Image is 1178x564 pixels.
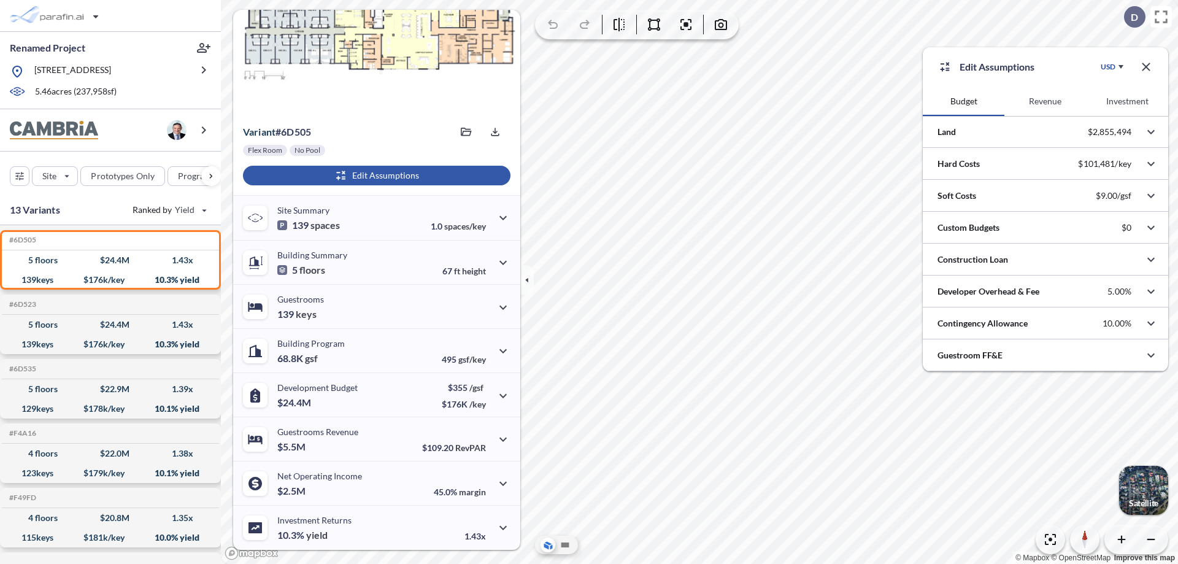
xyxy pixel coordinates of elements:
[937,285,1039,298] p: Developer Overhead & Fee
[442,382,486,393] p: $355
[1096,190,1131,201] p: $9.00/gsf
[277,264,325,276] p: 5
[277,471,362,481] p: Net Operating Income
[937,190,976,202] p: Soft Costs
[422,442,486,453] p: $109.20
[299,264,325,276] span: floors
[459,487,486,497] span: margin
[10,203,60,217] p: 13 Variants
[277,308,317,320] p: 139
[7,365,36,373] h5: Click to copy the code
[277,515,352,525] p: Investment Returns
[462,266,486,276] span: height
[277,338,345,349] p: Building Program
[1114,554,1175,562] a: Improve this map
[7,236,36,244] h5: Click to copy the code
[42,170,56,182] p: Site
[937,222,999,234] p: Custom Budgets
[243,126,275,137] span: Variant
[464,531,486,541] p: 1.43x
[306,529,328,541] span: yield
[277,441,307,453] p: $5.5M
[960,60,1034,74] p: Edit Assumptions
[7,300,36,309] h5: Click to copy the code
[294,145,320,155] p: No Pool
[1131,12,1138,23] p: D
[1119,466,1168,515] img: Switcher Image
[35,85,117,99] p: 5.46 acres ( 237,958 sf)
[7,493,36,502] h5: Click to copy the code
[167,166,234,186] button: Program
[305,352,318,365] span: gsf
[248,145,282,155] p: Flex Room
[1087,87,1168,116] button: Investment
[937,158,980,170] p: Hard Costs
[277,294,324,304] p: Guestrooms
[7,429,36,438] h5: Click to copy the code
[91,170,155,182] p: Prototypes Only
[80,166,165,186] button: Prototypes Only
[277,352,318,365] p: 68.8K
[937,349,1003,361] p: Guestroom FF&E
[541,538,555,552] button: Aerial View
[277,250,347,260] p: Building Summary
[1088,126,1131,137] p: $2,855,494
[442,266,486,276] p: 67
[442,399,486,409] p: $176K
[1129,498,1158,508] p: Satellite
[1004,87,1086,116] button: Revenue
[32,166,78,186] button: Site
[1101,62,1115,72] div: USD
[296,308,317,320] span: keys
[277,219,340,231] p: 139
[434,487,486,497] p: 45.0%
[277,427,358,437] p: Guestrooms Revenue
[469,399,486,409] span: /key
[277,396,313,409] p: $24.4M
[10,41,85,55] p: Renamed Project
[34,64,111,79] p: [STREET_ADDRESS]
[1051,554,1111,562] a: OpenStreetMap
[937,253,1008,266] p: Construction Loan
[469,382,483,393] span: /gsf
[558,538,572,552] button: Site Plan
[442,354,486,365] p: 495
[167,120,187,140] img: user logo
[277,485,307,497] p: $2.5M
[123,200,215,220] button: Ranked by Yield
[1119,466,1168,515] button: Switcher ImageSatellite
[937,317,1028,330] p: Contingency Allowance
[937,126,956,138] p: Land
[431,221,486,231] p: 1.0
[243,126,311,138] p: # 6d505
[1103,318,1131,329] p: 10.00%
[444,221,486,231] span: spaces/key
[243,166,510,185] button: Edit Assumptions
[277,382,358,393] p: Development Budget
[277,205,329,215] p: Site Summary
[455,442,486,453] span: RevPAR
[458,354,486,365] span: gsf/key
[10,121,98,140] img: BrandImage
[175,204,195,216] span: Yield
[1078,158,1131,169] p: $101,481/key
[1015,554,1049,562] a: Mapbox
[310,219,340,231] span: spaces
[1122,222,1131,233] p: $0
[1107,286,1131,297] p: 5.00%
[454,266,460,276] span: ft
[277,529,328,541] p: 10.3%
[178,170,212,182] p: Program
[225,546,279,560] a: Mapbox homepage
[923,87,1004,116] button: Budget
